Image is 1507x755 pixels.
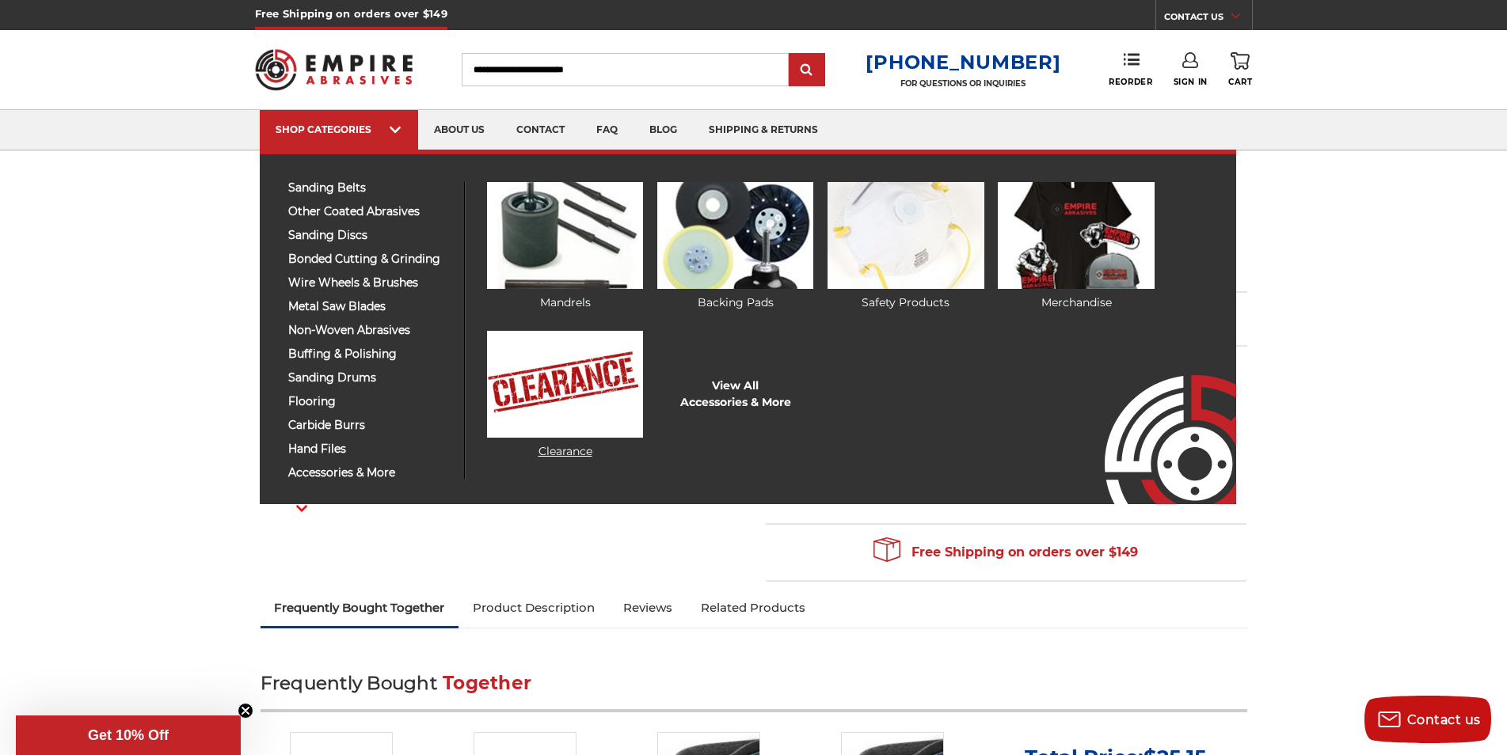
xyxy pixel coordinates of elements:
[261,672,437,694] span: Frequently Bought
[487,182,643,289] img: Mandrels
[998,182,1154,311] a: Merchandise
[276,123,402,135] div: SHOP CATEGORIES
[487,331,643,438] img: Clearance
[1076,328,1236,504] img: Empire Abrasives Logo Image
[1109,52,1152,86] a: Reorder
[873,537,1138,568] span: Free Shipping on orders over $149
[866,78,1060,89] p: FOR QUESTIONS OR INQUIRIES
[255,39,413,101] img: Empire Abrasives
[580,110,634,150] a: faq
[288,277,452,289] span: wire wheels & brushes
[288,230,452,241] span: sanding discs
[288,396,452,408] span: flooring
[1407,712,1481,727] span: Contact us
[288,206,452,218] span: other coated abrasives
[288,443,452,455] span: hand files
[288,348,452,360] span: buffing & polishing
[16,715,241,755] div: Get 10% OffClose teaser
[657,182,813,289] img: Backing Pads
[500,110,580,150] a: contact
[487,182,643,311] a: Mandrels
[88,727,169,743] span: Get 10% Off
[828,182,984,311] a: Safety Products
[288,253,452,265] span: bonded cutting & grinding
[693,110,834,150] a: shipping & returns
[261,590,459,625] a: Frequently Bought Together
[791,55,823,86] input: Submit
[288,467,452,479] span: accessories & more
[680,377,791,411] a: View AllAccessories & More
[1228,52,1252,87] a: Cart
[1109,77,1152,87] span: Reorder
[634,110,693,150] a: blog
[657,182,813,311] a: Backing Pads
[687,590,820,625] a: Related Products
[866,51,1060,74] a: [PHONE_NUMBER]
[1174,77,1208,87] span: Sign In
[1228,77,1252,87] span: Cart
[288,324,452,336] span: non-woven abrasives
[288,182,452,194] span: sanding belts
[1164,8,1252,30] a: CONTACT US
[609,590,687,625] a: Reviews
[418,110,500,150] a: about us
[828,182,984,289] img: Safety Products
[1364,696,1491,743] button: Contact us
[443,672,531,694] span: Together
[998,182,1154,289] img: Merchandise
[238,703,253,719] button: Close teaser
[288,301,452,313] span: metal saw blades
[288,372,452,384] span: sanding drums
[487,331,643,460] a: Clearance
[459,590,609,625] a: Product Description
[288,419,452,431] span: carbide burrs
[283,491,321,525] button: Next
